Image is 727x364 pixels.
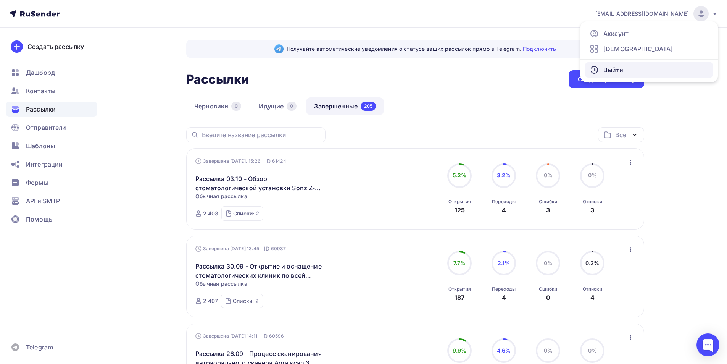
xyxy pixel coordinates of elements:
[202,131,321,139] input: Введите название рассылки
[195,174,326,193] a: Рассылка 03.10 - Обзор стоматологической установки Sonz Z-Chair 300
[492,286,516,292] div: Переходы
[603,65,623,74] span: Выйти
[269,332,284,340] span: 60596
[272,157,286,165] span: 61424
[274,44,284,53] img: Telegram
[448,286,471,292] div: Открытия
[186,72,249,87] h2: Рассылки
[287,45,556,53] span: Получайте автоматические уведомления о статусе ваших рассылок прямо в Telegram.
[6,65,97,80] a: Дашборд
[595,10,689,18] span: [EMAIL_ADDRESS][DOMAIN_NAME]
[583,199,602,205] div: Отписки
[497,172,511,178] span: 3.2%
[590,293,595,302] div: 4
[580,21,718,82] ul: [EMAIL_ADDRESS][DOMAIN_NAME]
[588,347,597,354] span: 0%
[498,260,510,266] span: 2.1%
[233,297,259,305] div: Списки: 2
[6,102,97,117] a: Рассылки
[287,102,297,111] div: 0
[6,138,97,154] a: Шаблоны
[583,286,602,292] div: Отписки
[186,97,249,115] a: Черновики0
[361,102,376,111] div: 205
[195,157,286,165] div: Завершена [DATE], 15:26
[453,347,467,354] span: 9.9%
[26,343,53,352] span: Telegram
[590,205,594,215] div: 3
[546,293,550,302] div: 0
[26,178,48,187] span: Формы
[195,262,326,280] a: Рассылка 30.09 - Открытие и оснащение стоматологических клиник по всей [GEOGRAPHIC_DATA]
[615,130,626,139] div: Все
[26,215,52,224] span: Помощь
[195,193,247,200] span: Обычная рассылка
[6,175,97,190] a: Формы
[523,45,556,52] a: Подключить
[588,172,597,178] span: 0%
[595,6,718,21] a: [EMAIL_ADDRESS][DOMAIN_NAME]
[262,332,268,340] span: ID
[544,172,553,178] span: 0%
[585,260,600,266] span: 0.2%
[502,205,506,215] div: 4
[603,29,629,38] span: Аккаунт
[539,199,557,205] div: Ошибки
[195,245,286,252] div: Завершена [DATE] 13:45
[546,205,550,215] div: 3
[544,347,553,354] span: 0%
[264,245,269,252] span: ID
[453,260,466,266] span: 7.7%
[26,86,55,95] span: Контакты
[497,347,511,354] span: 4.6%
[6,120,97,135] a: Отправители
[578,75,635,84] div: Создать рассылку
[6,83,97,99] a: Контакты
[26,105,56,114] span: Рассылки
[539,286,557,292] div: Ошибки
[251,97,305,115] a: Идущие0
[265,157,271,165] span: ID
[195,280,247,288] span: Обычная рассылка
[598,127,644,142] button: Все
[455,205,465,215] div: 125
[26,196,60,205] span: API и SMTP
[448,199,471,205] div: Открытия
[203,297,218,305] div: 2 407
[203,210,219,217] div: 2 403
[26,160,63,169] span: Интеграции
[492,199,516,205] div: Переходы
[455,293,464,302] div: 187
[26,68,55,77] span: Дашборд
[453,172,467,178] span: 5.2%
[233,210,259,217] div: Списки: 2
[195,332,284,340] div: Завершена [DATE] 14:11
[231,102,241,111] div: 0
[544,260,553,266] span: 0%
[26,123,66,132] span: Отправители
[502,293,506,302] div: 4
[26,141,55,150] span: Шаблоны
[271,245,286,252] span: 60937
[603,44,673,53] span: [DEMOGRAPHIC_DATA]
[306,97,384,115] a: Завершенные205
[27,42,84,51] div: Создать рассылку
